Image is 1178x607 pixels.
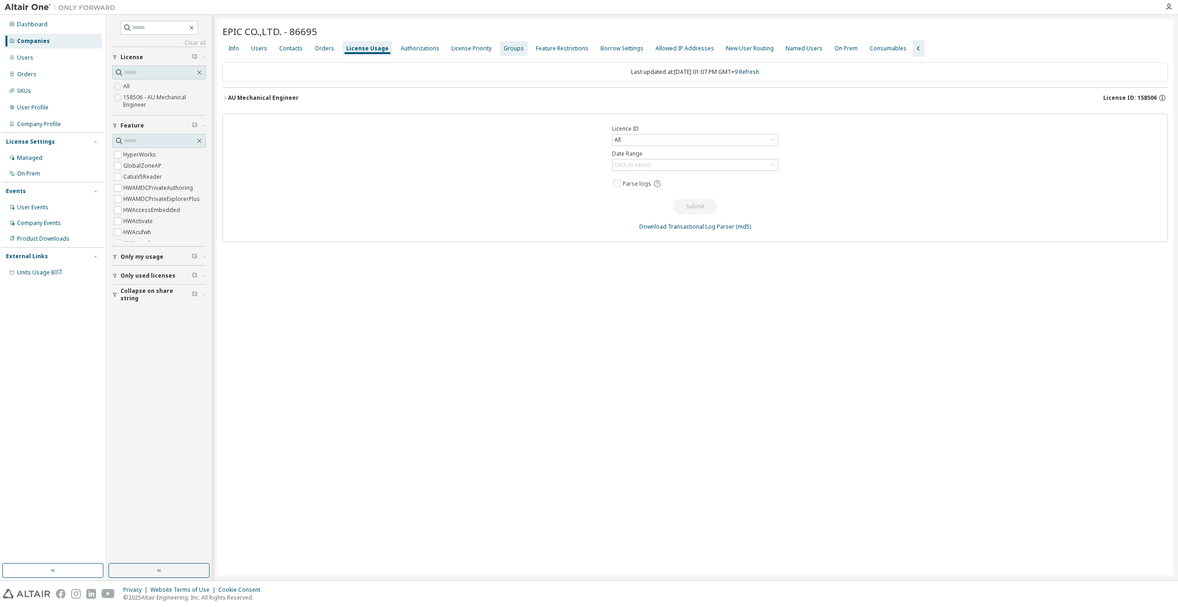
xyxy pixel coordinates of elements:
div: Company Events [17,219,61,227]
button: Feature [112,115,206,136]
div: AU Mechanical Engineer [228,94,299,102]
span: Only my usage [120,253,163,261]
label: Date Range [612,150,778,158]
label: HWAcusolve [123,238,158,249]
button: Collapse on share string [112,285,206,305]
label: All [123,81,132,92]
span: Units Usage BI [17,268,62,276]
span: Clear filter [192,54,198,61]
label: HWAccessEmbedded [123,205,182,216]
div: Orders [315,45,334,52]
span: Clear filter [192,272,198,279]
button: Only used licenses [112,266,206,286]
div: External Links [6,253,48,260]
span: Feature [120,122,144,129]
div: Feature Restrictions [536,45,589,52]
label: GlobalZoneAP [123,160,163,171]
div: On Prem [17,170,40,177]
label: HWActivate [123,216,155,227]
label: CatiaV5Reader [123,171,164,182]
div: SKUs [17,87,31,95]
div: Events [6,188,26,195]
span: Collapse on share string [120,287,192,302]
div: Users [17,54,33,61]
img: linkedin.svg [86,589,96,599]
div: Users [251,45,267,52]
img: youtube.svg [102,589,115,599]
label: Licence ID [612,125,778,133]
div: Company Profile [17,121,61,128]
div: License Settings [6,138,55,146]
a: Refresh [739,68,759,76]
span: Parse logs [623,180,651,188]
label: HWAcufwh [123,227,153,238]
div: Groups [504,45,524,52]
div: Info [228,45,239,52]
div: Borrow Settings [601,45,643,52]
span: Clear filter [192,253,198,261]
img: instagram.svg [71,589,81,599]
img: altair_logo.svg [3,589,50,599]
button: Only my usage [112,247,206,267]
div: All [613,135,622,145]
div: Allowed IP Addresses [655,45,714,52]
div: User Events [17,204,48,211]
span: License [120,54,143,61]
p: © 2025 Altair Engineering, Inc. All Rights Reserved. [123,594,266,601]
div: Website Terms of Use [150,586,218,594]
div: All [613,134,778,146]
label: HyperWorks [123,149,158,160]
img: Altair One [5,3,120,12]
a: Clear all [112,39,206,47]
img: facebook.svg [56,589,66,599]
label: 158506 - AU Mechanical Engineer [123,92,206,110]
div: Click to select [614,161,650,169]
div: Orders [17,71,36,78]
div: User Profile [17,104,48,111]
div: License Priority [451,45,492,52]
button: Submit [673,199,717,214]
div: Consumables [870,45,907,52]
div: Managed [17,154,42,162]
span: EPIC CO.,LTD. - 86695 [222,25,317,38]
div: Companies [17,37,50,45]
div: On Prem [835,45,858,52]
span: Only used licenses [120,272,175,279]
div: Contacts [279,45,303,52]
span: Clear filter [192,291,198,298]
label: HWAMDCPrivateAuthoring [123,182,195,194]
span: Clear filter [192,122,198,129]
div: Last updated at: [DATE] 01:07 PM GMT+9 [222,62,1168,82]
button: License [112,47,206,67]
div: Product Downloads [17,235,70,243]
div: Privacy [123,586,150,594]
button: AU Mechanical EngineerLicense ID: 158506 [222,88,1168,108]
a: Download Transactional Log Parser [639,223,734,231]
div: License Usage [346,45,389,52]
a: (md5) [736,223,751,231]
div: Click to select [613,159,778,170]
span: License ID: 158506 [1103,94,1157,102]
div: Named Users [786,45,823,52]
div: New User Routing [726,45,774,52]
label: HWAMDCPrivateExplorerPlus [123,194,202,205]
div: Authorizations [401,45,439,52]
div: Dashboard [17,21,48,28]
div: Cookie Consent [218,586,266,594]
